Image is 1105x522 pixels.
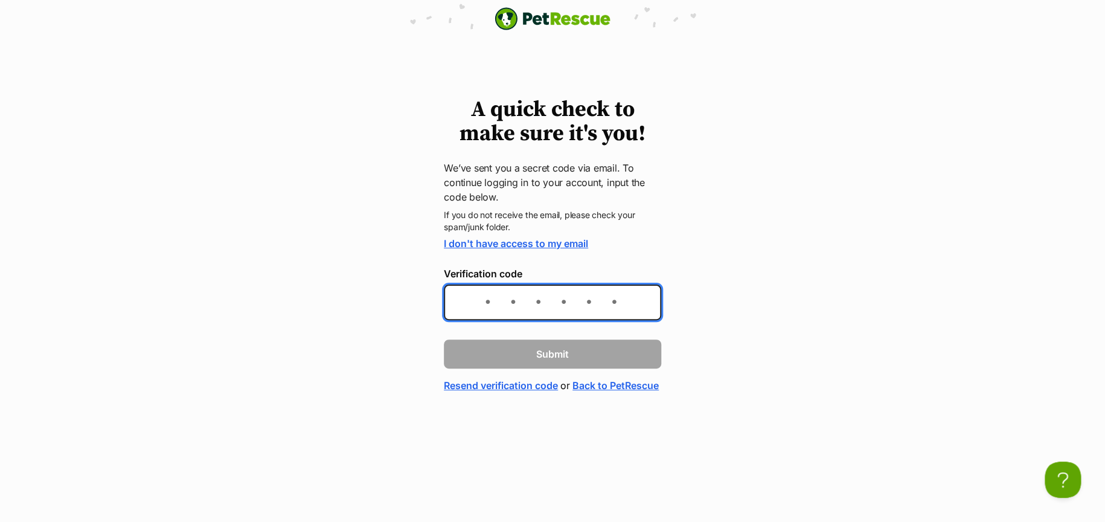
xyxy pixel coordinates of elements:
[444,161,661,204] p: We’ve sent you a secret code via email. To continue logging in to your account, input the code be...
[560,378,570,393] span: or
[444,285,661,320] input: Enter the 6-digit verification code sent to your device
[495,7,610,30] img: logo-e224e6f780fb5917bec1dbf3a21bbac754714ae5b6737aabdf751b685950b380.svg
[1045,462,1081,498] iframe: Help Scout Beacon - Open
[444,237,588,250] a: I don't have access to my email
[444,209,661,233] p: If you do not receive the email, please check your spam/junk folder.
[444,340,661,369] button: Submit
[572,378,659,393] a: Back to PetRescue
[536,347,569,361] span: Submit
[444,268,661,279] label: Verification code
[444,98,661,146] h1: A quick check to make sure it's you!
[444,378,558,393] a: Resend verification code
[495,7,610,30] a: PetRescue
